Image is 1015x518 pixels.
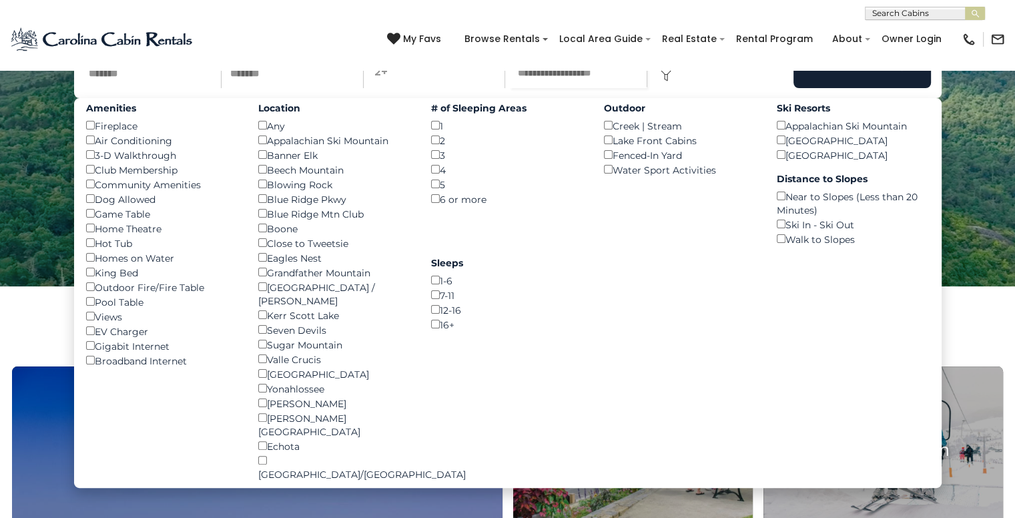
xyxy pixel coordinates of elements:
[604,118,757,133] div: Creek | Stream
[777,133,930,148] div: [GEOGRAPHIC_DATA]
[431,302,584,317] div: 12-16
[777,101,930,115] label: Ski Resorts
[86,324,239,338] div: EV Charger
[86,177,239,192] div: Community Amenities
[258,192,411,206] div: Blue Ridge Pkwy
[258,162,411,177] div: Beech Mountain
[431,256,584,270] label: Sleeps
[10,26,195,53] img: Blue-2.png
[258,236,411,250] div: Close to Tweetsie
[431,273,584,288] div: 1-6
[86,192,239,206] div: Dog Allowed
[86,221,239,236] div: Home Theatre
[659,68,673,81] img: filter--v1.png
[258,118,411,133] div: Any
[777,118,930,133] div: Appalachian Ski Mountain
[258,221,411,236] div: Boone
[86,148,239,162] div: 3-D Walkthrough
[431,192,584,206] div: 6 or more
[258,381,411,396] div: Yonahlossee
[258,177,411,192] div: Blowing Rock
[258,352,411,366] div: Valle Crucis
[258,322,411,337] div: Seven Devils
[777,172,930,186] label: Distance to Slopes
[431,148,584,162] div: 3
[431,118,584,133] div: 1
[431,133,584,148] div: 2
[86,309,239,324] div: Views
[86,162,239,177] div: Club Membership
[777,148,930,162] div: [GEOGRAPHIC_DATA]
[258,206,411,221] div: Blue Ridge Mtn Club
[86,206,239,221] div: Game Table
[431,317,584,332] div: 16+
[258,265,411,280] div: Grandfather Mountain
[258,337,411,352] div: Sugar Mountain
[431,101,584,115] label: # of Sleeping Areas
[86,265,239,280] div: King Bed
[86,338,239,353] div: Gigabit Internet
[86,250,239,265] div: Homes on Water
[990,32,1005,47] img: mail-regular-black.png
[86,280,239,294] div: Outdoor Fire/Fire Table
[431,288,584,302] div: 7-11
[258,453,411,481] div: [GEOGRAPHIC_DATA]/[GEOGRAPHIC_DATA]
[86,236,239,250] div: Hot Tub
[258,396,411,411] div: [PERSON_NAME]
[86,101,239,115] label: Amenities
[258,133,411,148] div: Appalachian Ski Mountain
[553,29,649,49] a: Local Area Guide
[258,411,411,439] div: [PERSON_NAME][GEOGRAPHIC_DATA]
[431,177,584,192] div: 5
[604,148,757,162] div: Fenced-In Yard
[777,189,930,217] div: Near to Slopes (Less than 20 Minutes)
[655,29,723,49] a: Real Estate
[258,148,411,162] div: Banner Elk
[604,133,757,148] div: Lake Front Cabins
[86,133,239,148] div: Air Conditioning
[258,280,411,308] div: [GEOGRAPHIC_DATA] / [PERSON_NAME]
[777,232,930,246] div: Walk to Slopes
[962,32,976,47] img: phone-regular-black.png
[387,32,444,47] a: My Favs
[258,308,411,322] div: Kerr Scott Lake
[777,217,930,232] div: Ski In - Ski Out
[258,101,411,115] label: Location
[258,439,411,453] div: Echota
[258,250,411,265] div: Eagles Nest
[729,29,819,49] a: Rental Program
[825,29,869,49] a: About
[604,101,757,115] label: Outdoor
[258,366,411,381] div: [GEOGRAPHIC_DATA]
[86,294,239,309] div: Pool Table
[403,32,441,46] span: My Favs
[431,162,584,177] div: 4
[86,118,239,133] div: Fireplace
[875,29,948,49] a: Owner Login
[86,353,239,368] div: Broadband Internet
[10,320,1005,366] h3: Select Your Destination
[458,29,547,49] a: Browse Rentals
[604,162,757,177] div: Water Sport Activities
